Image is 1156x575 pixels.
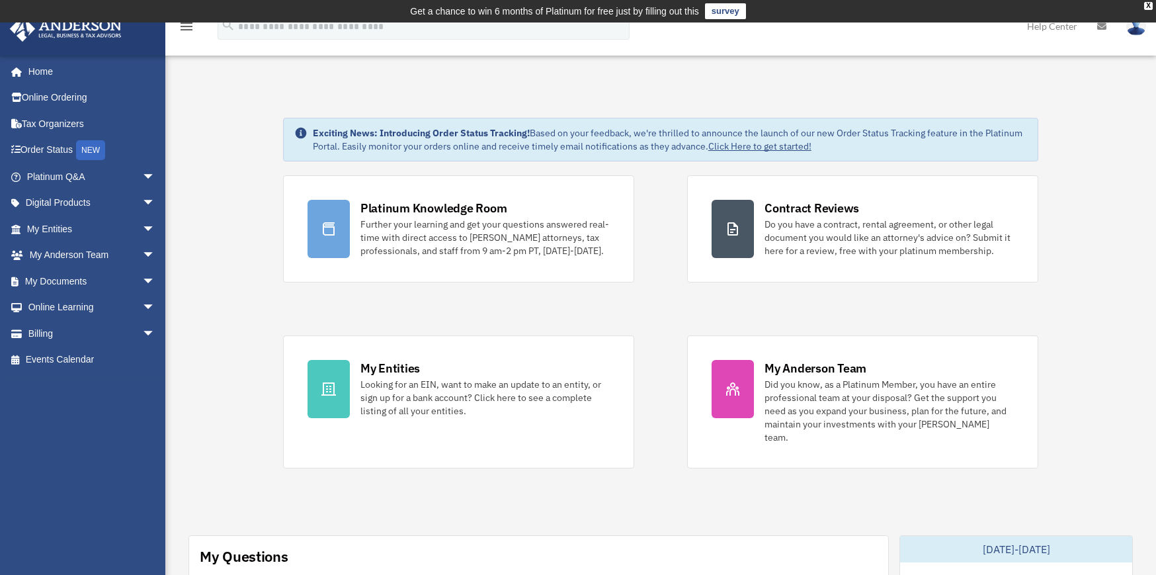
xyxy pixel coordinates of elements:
[708,140,811,152] a: Click Here to get started!
[687,175,1038,283] a: Contract Reviews Do you have a contract, rental agreement, or other legal document you would like...
[179,23,194,34] a: menu
[705,3,746,19] a: survey
[9,163,175,190] a: Platinum Q&Aarrow_drop_down
[6,16,126,42] img: Anderson Advisors Platinum Portal
[687,335,1038,468] a: My Anderson Team Did you know, as a Platinum Member, you have an entire professional team at your...
[9,137,175,164] a: Order StatusNEW
[9,190,175,216] a: Digital Productsarrow_drop_down
[179,19,194,34] i: menu
[283,335,634,468] a: My Entities Looking for an EIN, want to make an update to an entity, or sign up for a bank accoun...
[360,378,610,418] div: Looking for an EIN, want to make an update to an entity, or sign up for a bank account? Click her...
[313,127,530,139] strong: Exciting News: Introducing Order Status Tracking!
[142,294,169,322] span: arrow_drop_down
[9,347,175,373] a: Events Calendar
[1144,2,1153,10] div: close
[764,360,866,376] div: My Anderson Team
[9,85,175,111] a: Online Ordering
[200,547,288,566] div: My Questions
[142,320,169,347] span: arrow_drop_down
[360,218,610,257] div: Further your learning and get your questions answered real-time with direct access to [PERSON_NAM...
[9,268,175,294] a: My Documentsarrow_drop_down
[9,58,169,85] a: Home
[76,140,105,160] div: NEW
[9,242,175,269] a: My Anderson Teamarrow_drop_down
[142,190,169,217] span: arrow_drop_down
[283,175,634,283] a: Platinum Knowledge Room Further your learning and get your questions answered real-time with dire...
[221,18,235,32] i: search
[764,218,1014,257] div: Do you have a contract, rental agreement, or other legal document you would like an attorney's ad...
[9,216,175,242] a: My Entitiesarrow_drop_down
[9,294,175,321] a: Online Learningarrow_drop_down
[9,320,175,347] a: Billingarrow_drop_down
[142,268,169,295] span: arrow_drop_down
[360,200,507,216] div: Platinum Knowledge Room
[9,111,175,137] a: Tax Organizers
[764,378,1014,444] div: Did you know, as a Platinum Member, you have an entire professional team at your disposal? Get th...
[900,536,1132,562] div: [DATE]-[DATE]
[410,3,699,19] div: Get a chance to win 6 months of Platinum for free just by filling out this
[313,126,1027,153] div: Based on your feedback, we're thrilled to announce the launch of our new Order Status Tracking fe...
[764,200,859,216] div: Contract Reviews
[360,360,420,376] div: My Entities
[1126,17,1146,36] img: User Pic
[142,216,169,243] span: arrow_drop_down
[142,242,169,269] span: arrow_drop_down
[142,163,169,191] span: arrow_drop_down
